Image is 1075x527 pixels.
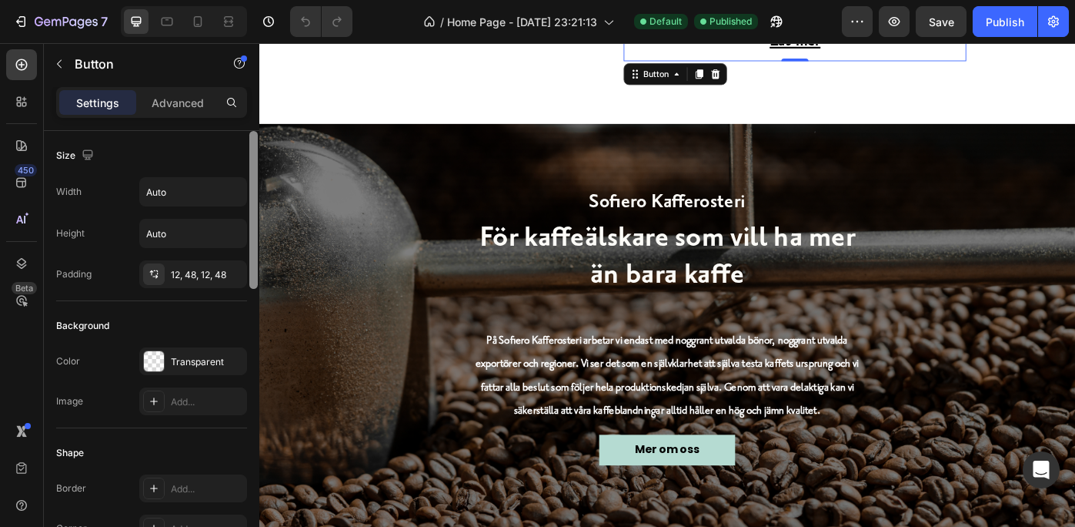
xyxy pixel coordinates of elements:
strong: Sofiero Kafferosteri [373,167,550,193]
div: Color [56,354,80,368]
p: Settings [76,95,119,111]
div: Publish [986,14,1024,30]
div: Width [56,185,82,199]
div: Padding [56,267,92,281]
div: Size [56,146,97,166]
span: Save [929,15,954,29]
div: Border [56,482,86,495]
div: Height [56,227,85,240]
span: Published [709,15,752,29]
p: Button [75,55,205,73]
span: Home Page - [DATE] 23:21:13 [447,14,597,30]
div: Beta [12,282,37,294]
button: 7 [6,6,115,37]
div: Transparent [171,355,243,369]
button: Publish [973,6,1037,37]
div: 12, 48, 12, 48 [171,268,243,282]
p: På Sofiero Kafferosteri arbetar vi endast med noggrant utvalda bönor, noggrant utvalda exportörer... [244,324,679,429]
div: Image [56,394,83,408]
div: Undo/Redo [290,6,352,37]
iframe: Design area [259,43,1075,527]
a: Mer om oss [385,443,539,478]
div: 450 [15,164,37,176]
p: 7 [101,12,108,31]
strong: För kaffeälskare som vill ha mer än bara kaffe [249,200,675,281]
div: Background [56,319,109,333]
p: Mer om oss [426,452,499,468]
div: Shape [56,446,84,460]
p: Advanced [152,95,204,111]
div: Open Intercom Messenger [1023,451,1060,488]
div: Add... [171,395,243,409]
div: Add... [171,482,243,496]
button: Save [916,6,966,37]
input: Auto [140,178,246,206]
span: / [440,14,444,30]
input: Auto [140,220,246,247]
span: Default [649,15,682,29]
